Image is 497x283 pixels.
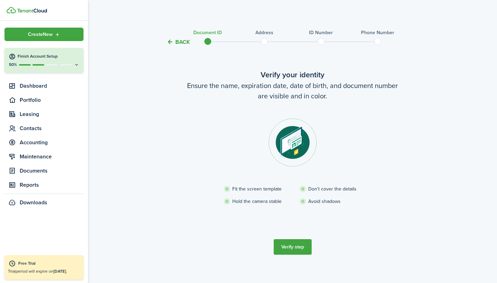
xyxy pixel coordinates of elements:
[18,260,80,267] div: Free Trial
[274,239,312,255] button: Verify step
[300,185,376,193] li: Don't cover the details
[20,138,84,147] span: Accounting
[20,110,84,118] span: Leasing
[16,268,67,274] span: period will expire on
[20,82,84,90] span: Dashboard
[4,255,84,280] a: Free TrialTrialperiod will expire on[DATE].
[4,28,84,41] button: Open menu
[9,62,17,68] p: 50%
[20,181,84,189] span: Reports
[224,185,300,193] li: Fit the screen template
[20,198,47,207] span: Downloads
[53,268,67,274] b: [DATE].
[148,69,438,80] wizard-step-header-title: Verify your identity
[193,29,222,36] h3: Document ID
[8,268,80,274] p: Trial
[20,96,84,104] span: Portfolio
[269,118,317,167] img: Document step
[309,29,333,36] h3: ID Number
[20,124,84,133] span: Contacts
[7,7,16,13] img: TenantCloud
[4,48,84,73] button: Finish Account Setup50%
[167,38,190,46] button: Back
[148,80,438,101] wizard-step-header-description: Ensure the name, expiration date, date of birth, and document number are visible and in color.
[20,167,84,175] span: Documents
[20,153,84,161] span: Maintenance
[28,32,53,37] span: Create New
[4,179,84,191] a: Reports
[361,29,394,36] h3: Phone Number
[255,29,273,36] h3: Address
[224,198,300,205] li: Hold the camera stable
[300,198,376,205] li: Avoid shadows
[17,9,47,13] img: TenantCloud
[18,53,79,59] h4: Finish Account Setup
